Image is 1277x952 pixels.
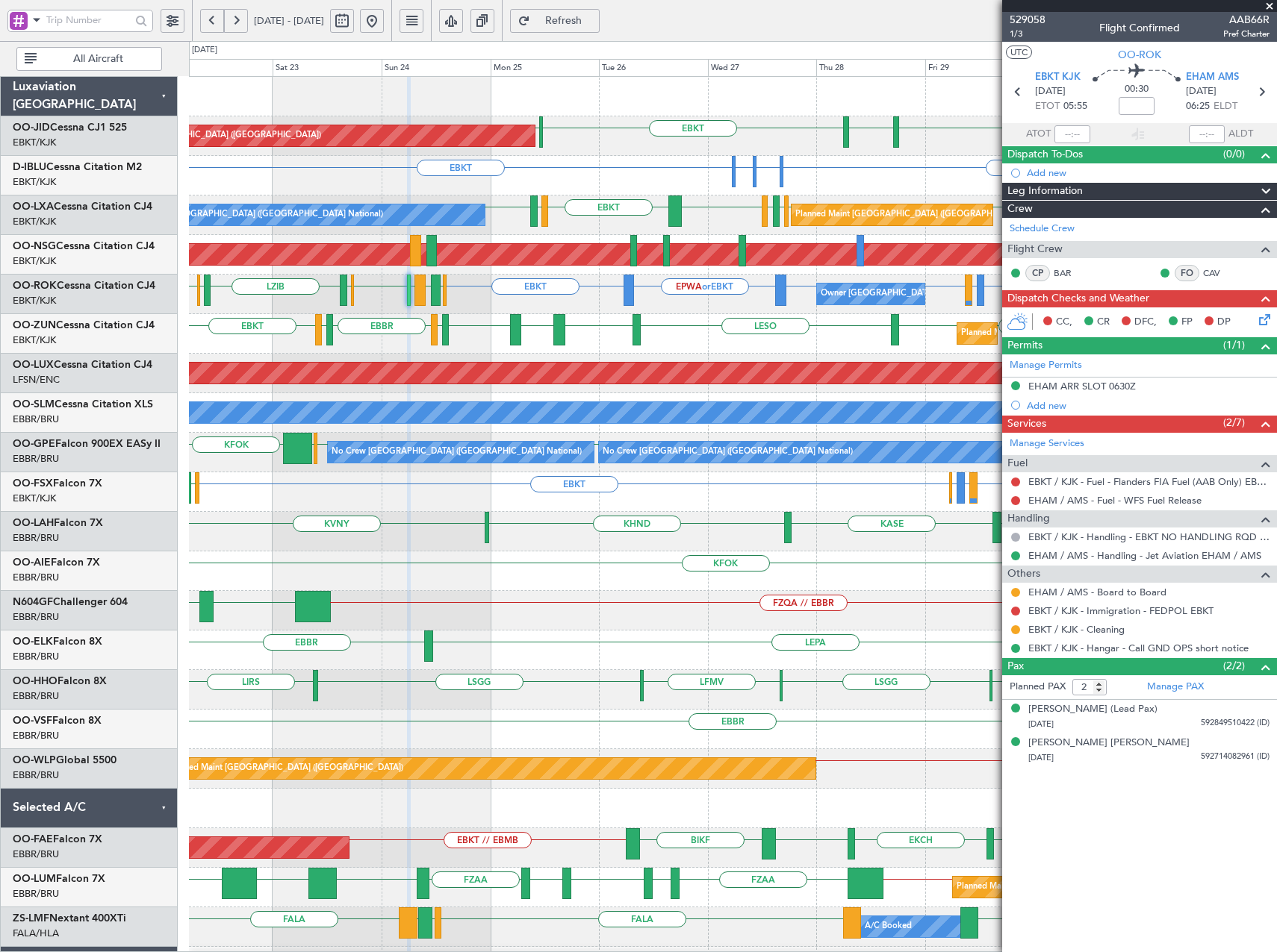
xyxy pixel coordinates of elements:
[1214,99,1237,114] span: ELDT
[254,14,324,28] span: [DATE] - [DATE]
[1028,702,1158,717] div: [PERSON_NAME] (Lead Pax)
[1010,436,1084,451] a: Manage Services
[1010,680,1066,695] label: Planned PAX
[13,755,116,765] a: OO-WLPGlobal 5500
[599,59,708,77] div: Tue 26
[1007,183,1083,200] span: Leg Information
[1010,28,1045,40] span: 1/3
[13,676,58,686] span: OO-HHO
[1223,658,1245,674] span: (2/2)
[1028,530,1270,543] a: EBKT / KJK - Handling - EBKT NO HANDLING RQD FOR CJ
[708,59,817,77] div: Wed 27
[13,320,56,331] span: OO-ZUN
[13,175,56,189] a: EBKT/KJK
[13,162,142,172] a: D-IBLUCessna Citation M2
[13,597,53,607] span: N604GF
[1027,166,1270,179] div: Add new
[13,518,54,528] span: OO-LAH
[1035,84,1066,99] span: [DATE]
[1097,315,1110,330] span: CR
[1186,70,1239,85] span: EHAM AMS
[1028,586,1166,598] a: EHAM / AMS - Board to Board
[192,44,217,57] div: [DATE]
[13,413,59,426] a: EBBR/BRU
[13,768,59,782] a: EBBR/BRU
[13,201,152,212] a: OO-LXACessna Citation CJ4
[491,59,600,77] div: Mon 25
[13,281,155,291] a: OO-ROKCessna Citation CJ4
[13,597,128,607] a: N604GFChallenger 604
[13,492,56,505] a: EBKT/KJK
[1006,46,1032,59] button: UTC
[13,399,55,410] span: OO-SLM
[168,757,403,780] div: Planned Maint [GEOGRAPHIC_DATA] ([GEOGRAPHIC_DATA])
[1028,604,1214,617] a: EBKT / KJK - Immigration - FEDPOL EBKT
[1027,399,1270,412] div: Add new
[13,439,55,449] span: OO-GPE
[1186,84,1217,99] span: [DATE]
[13,478,53,489] span: OO-FSX
[13,439,161,449] a: OO-GPEFalcon 900EX EASy II
[1007,510,1050,527] span: Handling
[13,281,57,291] span: OO-ROK
[816,59,925,77] div: Thu 28
[1007,566,1040,583] span: Others
[1028,718,1054,730] span: [DATE]
[13,373,60,386] a: LFSN/ENC
[13,715,52,726] span: OO-VSF
[1007,241,1063,258] span: Flight Crew
[13,241,56,251] span: OO-NSG
[1028,642,1249,654] a: EBKT / KJK - Hangar - Call GND OPS short notice
[1181,315,1193,330] span: FP
[1186,99,1210,114] span: 06:25
[1035,70,1081,85] span: EBKT KJK
[13,715,102,726] a: OO-VSFFalcon 8X
[925,59,1034,77] div: Fri 29
[1125,82,1149,97] span: 00:30
[1099,20,1180,36] div: Flight Confirmed
[13,557,51,568] span: OO-AIE
[961,322,1135,345] div: Planned Maint Kortrijk-[GEOGRAPHIC_DATA]
[13,834,102,845] a: OO-FAEFalcon 7X
[13,636,102,647] a: OO-ELKFalcon 8X
[13,927,59,940] a: FALA/HLA
[533,16,594,26] span: Refresh
[13,874,105,884] a: OO-LUMFalcon 7X
[13,452,59,466] a: EBBR/BRU
[603,441,853,463] div: No Crew [GEOGRAPHIC_DATA] ([GEOGRAPHIC_DATA] National)
[1026,127,1051,142] span: ATOT
[13,122,50,133] span: OO-JID
[957,876,1227,898] div: Planned Maint [GEOGRAPHIC_DATA] ([GEOGRAPHIC_DATA] National)
[105,204,383,226] div: A/C Unavailable [GEOGRAPHIC_DATA] ([GEOGRAPHIC_DATA] National)
[13,874,56,884] span: OO-LUM
[13,650,59,663] a: EBBR/BRU
[1010,12,1045,28] span: 529058
[1118,47,1161,63] span: OO-ROK
[1007,337,1043,354] span: Permits
[1028,623,1125,636] a: EBKT / KJK - Cleaning
[1201,717,1270,730] span: 592849510422 (ID)
[273,59,382,77] div: Sat 23
[13,571,59,584] a: EBBR/BRU
[13,360,152,370] a: OO-LUXCessna Citation CJ4
[1223,28,1270,40] span: Pref Charter
[1007,416,1046,433] span: Services
[1217,315,1231,330] span: DP
[13,755,56,765] span: OO-WLP
[1007,455,1028,472] span: Fuel
[1010,222,1075,237] a: Schedule Crew
[1056,315,1072,330] span: CC,
[13,689,59,703] a: EBBR/BRU
[1134,315,1157,330] span: DFC,
[1063,99,1087,114] span: 05:55
[1007,201,1033,218] span: Crew
[13,122,127,133] a: OO-JIDCessna CJ1 525
[1035,99,1060,114] span: ETOT
[164,59,273,77] div: Fri 22
[332,441,582,463] div: No Crew [GEOGRAPHIC_DATA] ([GEOGRAPHIC_DATA] National)
[13,478,102,489] a: OO-FSXFalcon 7X
[1054,125,1090,143] input: --:--
[13,729,59,742] a: EBBR/BRU
[13,518,103,528] a: OO-LAHFalcon 7X
[1007,658,1024,675] span: Pax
